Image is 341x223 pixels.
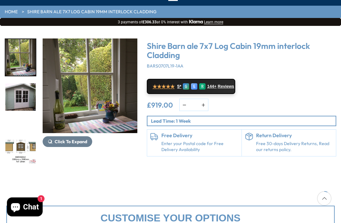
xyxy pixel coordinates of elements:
a: HOME [5,9,18,15]
button: Click To Expand [43,136,92,147]
span: ★★★★★ [153,84,175,90]
img: Shire Barn ale 7x7 Log Cabin 19mm interlock Cladding - Best Shed [43,38,137,133]
a: ★★★★★ 5* G E R 144+ Reviews [147,79,235,94]
span: 144+ [207,84,216,89]
inbox-online-store-chat: Shopify online store chat [5,197,45,218]
span: BARS0707L19-1AA [147,63,183,69]
h6: Free Delivery [161,133,238,138]
ins: £919.00 [147,102,173,109]
div: 2 / 11 [5,38,36,76]
h3: Shire Barn ale 7x7 Log Cabin 19mm interlock Cladding [147,42,336,60]
div: 4 / 11 [5,127,36,165]
h6: Return Delivery [256,133,333,138]
div: G [183,83,189,90]
div: E [191,83,197,90]
a: Enter your Postal code for Free Delivery Availability [161,141,238,153]
p: Free 30-days Delivery Returns, Read our returns policy. [256,141,333,153]
img: Barnsdale_ef622831-4fbb-42f2-b578-2a342bac17f4_200x200.jpg [5,83,36,120]
span: Reviews [218,84,234,89]
a: Shire Barn ale 7x7 Log Cabin 19mm interlock Cladding [27,9,157,15]
div: 2 / 11 [43,38,137,165]
img: 7x72090x2090barnsdaleEXTERNALSMMFTTEMP_c439b8e8-0928-4911-b890-923aac527eec_200x200.jpg [5,127,36,164]
span: Click To Expand [55,139,87,144]
div: 3 / 11 [5,83,36,120]
p: Lead Time: 1 Week [151,118,336,124]
img: Barnsdale_3_4855ff5d-416b-49fb-b135-f2c42e7340e7_200x200.jpg [5,39,36,76]
div: R [199,83,206,90]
